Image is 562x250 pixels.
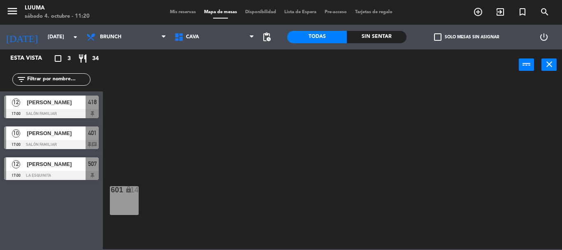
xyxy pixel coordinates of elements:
i: add_circle_outline [473,7,483,17]
div: sábado 4. octubre - 11:20 [25,12,90,21]
div: Esta vista [4,54,59,63]
i: menu [6,5,19,17]
div: Sin sentar [347,31,406,43]
label: Solo mesas sin asignar [434,33,499,41]
button: close [541,58,557,71]
button: power_input [519,58,534,71]
i: exit_to_app [495,7,505,17]
i: crop_square [53,54,63,63]
span: 418 [88,97,97,107]
span: pending_actions [262,32,272,42]
i: turned_in_not [518,7,527,17]
span: Pre-acceso [320,10,351,14]
span: 507 [88,159,97,169]
i: arrow_drop_down [70,32,80,42]
span: Tarjetas de regalo [351,10,397,14]
span: [PERSON_NAME] [27,160,86,168]
span: 401 [88,128,97,138]
input: Filtrar por nombre... [26,75,90,84]
span: 12 [12,98,20,107]
i: search [540,7,550,17]
div: Todas [287,31,347,43]
i: lock [125,186,132,193]
i: close [544,59,554,69]
i: restaurant [78,54,88,63]
span: 12 [12,160,20,168]
button: menu [6,5,19,20]
span: Cava [186,34,199,40]
span: 3 [67,54,71,63]
span: Lista de Espera [280,10,320,14]
i: power_input [522,59,532,69]
span: Mapa de mesas [200,10,241,14]
span: Mis reservas [166,10,200,14]
span: [PERSON_NAME] [27,129,86,138]
span: [PERSON_NAME] [27,98,86,107]
i: power_settings_new [539,32,549,42]
span: 10 [12,129,20,138]
span: Brunch [100,34,121,40]
span: Disponibilidad [241,10,280,14]
div: 14 [130,186,139,194]
span: check_box_outline_blank [434,33,441,41]
div: Luuma [25,4,90,12]
i: filter_list [16,75,26,84]
span: 34 [92,54,99,63]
